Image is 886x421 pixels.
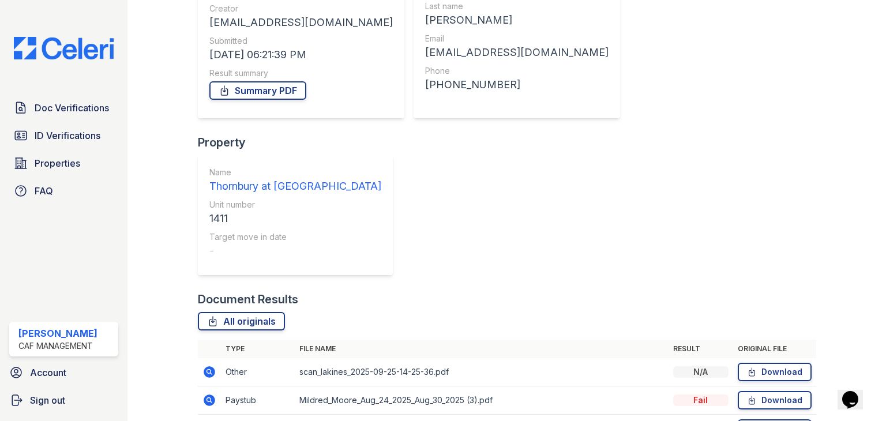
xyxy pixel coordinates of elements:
[30,366,66,379] span: Account
[209,67,393,79] div: Result summary
[221,386,295,415] td: Paystub
[738,363,812,381] a: Download
[5,389,123,412] a: Sign out
[425,65,609,77] div: Phone
[30,393,65,407] span: Sign out
[209,47,393,63] div: [DATE] 06:21:39 PM
[221,358,295,386] td: Other
[425,33,609,44] div: Email
[209,14,393,31] div: [EMAIL_ADDRESS][DOMAIN_NAME]
[209,210,381,227] div: 1411
[425,77,609,93] div: [PHONE_NUMBER]
[733,340,816,358] th: Original file
[209,178,381,194] div: Thornbury at [GEOGRAPHIC_DATA]
[673,394,729,406] div: Fail
[295,386,669,415] td: Mildred_Moore_Aug_24_2025_Aug_30_2025 (3).pdf
[9,179,118,202] a: FAQ
[209,243,381,259] div: -
[209,3,393,14] div: Creator
[9,152,118,175] a: Properties
[209,167,381,178] div: Name
[198,291,298,307] div: Document Results
[18,326,97,340] div: [PERSON_NAME]
[425,44,609,61] div: [EMAIL_ADDRESS][DOMAIN_NAME]
[209,167,381,194] a: Name Thornbury at [GEOGRAPHIC_DATA]
[18,340,97,352] div: CAF Management
[738,391,812,409] a: Download
[5,37,123,59] img: CE_Logo_Blue-a8612792a0a2168367f1c8372b55b34899dd931a85d93a1a3d3e32e68fde9ad4.png
[9,124,118,147] a: ID Verifications
[425,12,609,28] div: [PERSON_NAME]
[35,129,100,142] span: ID Verifications
[838,375,874,409] iframe: chat widget
[35,156,80,170] span: Properties
[209,35,393,47] div: Submitted
[209,231,381,243] div: Target move in date
[35,184,53,198] span: FAQ
[5,361,123,384] a: Account
[209,199,381,210] div: Unit number
[295,340,669,358] th: File name
[198,134,402,151] div: Property
[673,366,729,378] div: N/A
[669,340,733,358] th: Result
[209,81,306,100] a: Summary PDF
[221,340,295,358] th: Type
[35,101,109,115] span: Doc Verifications
[425,1,609,12] div: Last name
[198,312,285,330] a: All originals
[9,96,118,119] a: Doc Verifications
[295,358,669,386] td: scan_lakines_2025-09-25-14-25-36.pdf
